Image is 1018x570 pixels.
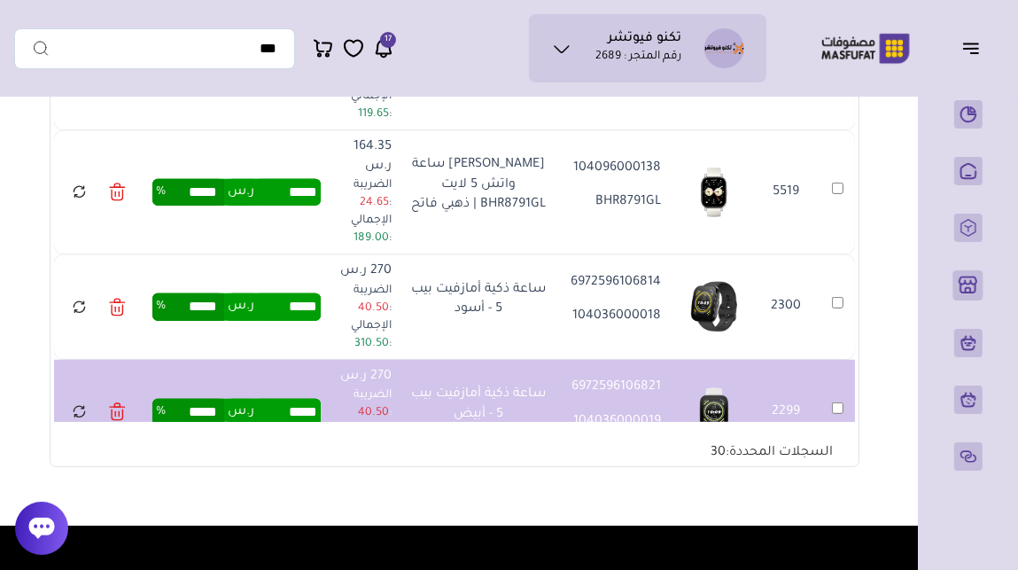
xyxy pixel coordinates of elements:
[156,399,166,426] span: %
[338,176,392,212] p: الضريبة :
[338,317,392,353] p: الإجمالي :
[608,31,681,49] h1: تكنو فيوتشر
[156,179,166,206] span: %
[704,28,744,68] img: تكنو فيوتشر
[338,262,392,281] p: 270 ر.س
[409,155,548,215] p: [PERSON_NAME] ساعة واتش 5 لايت BHR8791GL | ذهبي فاتح
[751,254,820,359] td: 2300
[358,108,389,121] span: 119.65
[156,293,166,320] span: %
[566,192,662,212] p: BHR8791GL
[686,278,742,335] img: 2024-04-07-6612a7b5f0537.png
[686,164,742,221] img: 20250713133331160360.png
[338,367,392,387] p: 270 ر.س
[566,378,662,397] p: 6972596106821
[566,159,662,178] p: 104096000138
[354,232,389,245] span: 189.00
[809,31,922,66] img: Logo
[409,280,548,320] p: ساعة ذكية أمازفيت بيب 5 - أسود
[751,360,820,465] td: 2299
[338,387,392,422] p: الضريبة :
[409,385,548,425] p: ساعة ذكية أمازفيت بيب 5 - أبيض
[228,293,254,320] span: ر.س
[358,302,389,315] span: 40.50
[711,446,726,460] span: 30
[373,37,394,59] a: 17
[566,412,662,432] p: 104036000019
[360,197,389,209] span: 24.65
[385,32,392,48] span: 17
[686,384,742,441] img: 2024-05-16-6645ef5d6cd1f.png
[338,282,392,317] p: الضريبة :
[595,49,681,66] p: رقم المتجر : 2689
[338,137,392,177] p: 164.35 ر.س
[566,307,662,326] p: 104036000018
[354,338,389,350] span: 310.50
[751,130,820,255] td: 5519
[338,212,392,247] p: الإجمالي :
[566,273,662,293] p: 6972596106814
[228,399,254,426] span: ر.س
[228,179,254,206] span: ر.س
[688,433,855,463] div: السجلات المحددة:
[338,88,392,123] p: الإجمالي :
[358,407,389,419] span: 40.50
